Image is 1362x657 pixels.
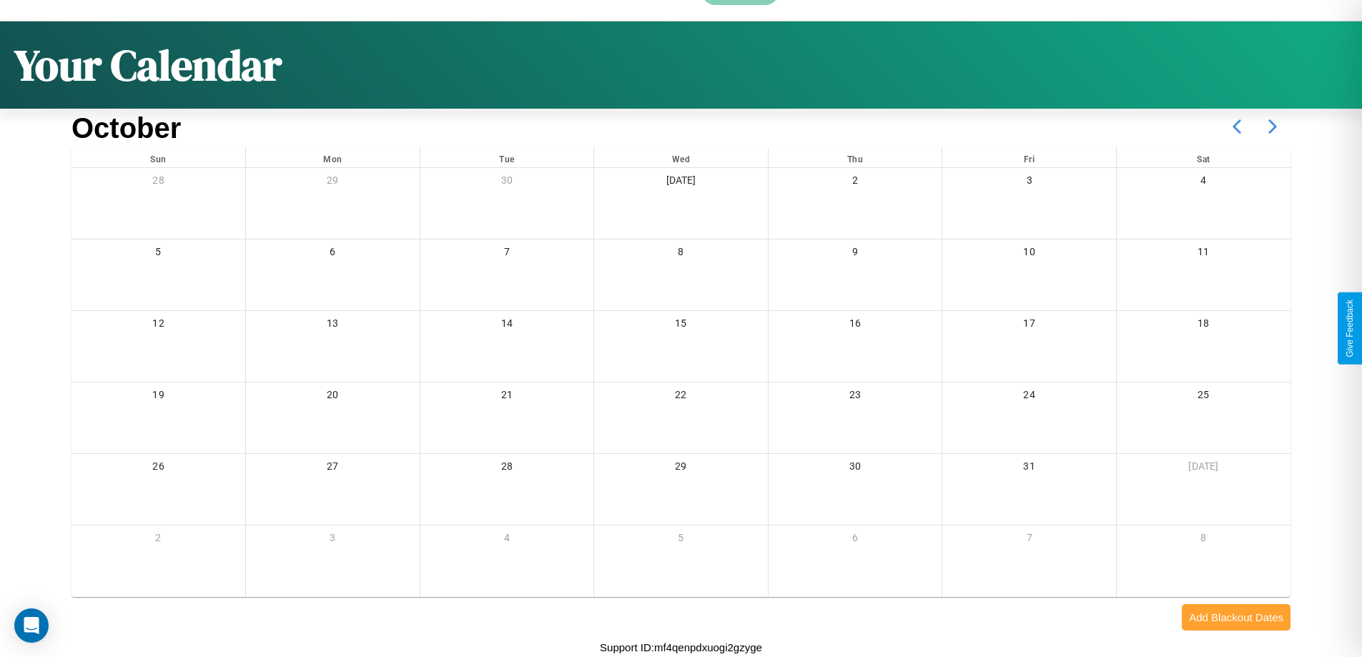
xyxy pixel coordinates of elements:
div: 25 [1117,382,1291,412]
div: 30 [420,168,594,197]
button: Add Blackout Dates [1182,604,1291,631]
div: 3 [942,168,1116,197]
div: 11 [1117,239,1291,269]
div: 28 [71,168,245,197]
div: 9 [769,239,942,269]
div: 28 [420,454,594,483]
div: Thu [769,147,942,167]
div: 23 [769,382,942,412]
div: 3 [246,525,420,555]
div: [DATE] [1117,454,1291,483]
div: 2 [71,525,245,555]
div: 6 [769,525,942,555]
div: 15 [594,311,768,340]
div: 21 [420,382,594,412]
div: 29 [246,168,420,197]
div: 7 [942,525,1116,555]
div: 6 [246,239,420,269]
div: 26 [71,454,245,483]
div: Mon [246,147,420,167]
div: 29 [594,454,768,483]
h2: October [71,112,181,144]
div: 4 [1117,168,1291,197]
div: 27 [246,454,420,483]
div: 18 [1117,311,1291,340]
div: 5 [594,525,768,555]
div: 4 [420,525,594,555]
div: 10 [942,239,1116,269]
h1: Your Calendar [14,36,282,94]
div: Sat [1117,147,1291,167]
p: Support ID: mf4qenpdxuogi2gzyge [600,638,762,657]
div: 20 [246,382,420,412]
div: 14 [420,311,594,340]
div: 16 [769,311,942,340]
div: 30 [769,454,942,483]
div: Wed [594,147,768,167]
div: 13 [246,311,420,340]
div: 8 [594,239,768,269]
div: 7 [420,239,594,269]
div: 31 [942,454,1116,483]
div: 12 [71,311,245,340]
div: Give Feedback [1345,300,1355,357]
div: Sun [71,147,245,167]
div: 19 [71,382,245,412]
div: 5 [71,239,245,269]
div: 22 [594,382,768,412]
div: Tue [420,147,594,167]
div: [DATE] [594,168,768,197]
div: Fri [942,147,1116,167]
div: 8 [1117,525,1291,555]
div: 2 [769,168,942,197]
div: 24 [942,382,1116,412]
div: Open Intercom Messenger [14,608,49,643]
div: 17 [942,311,1116,340]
